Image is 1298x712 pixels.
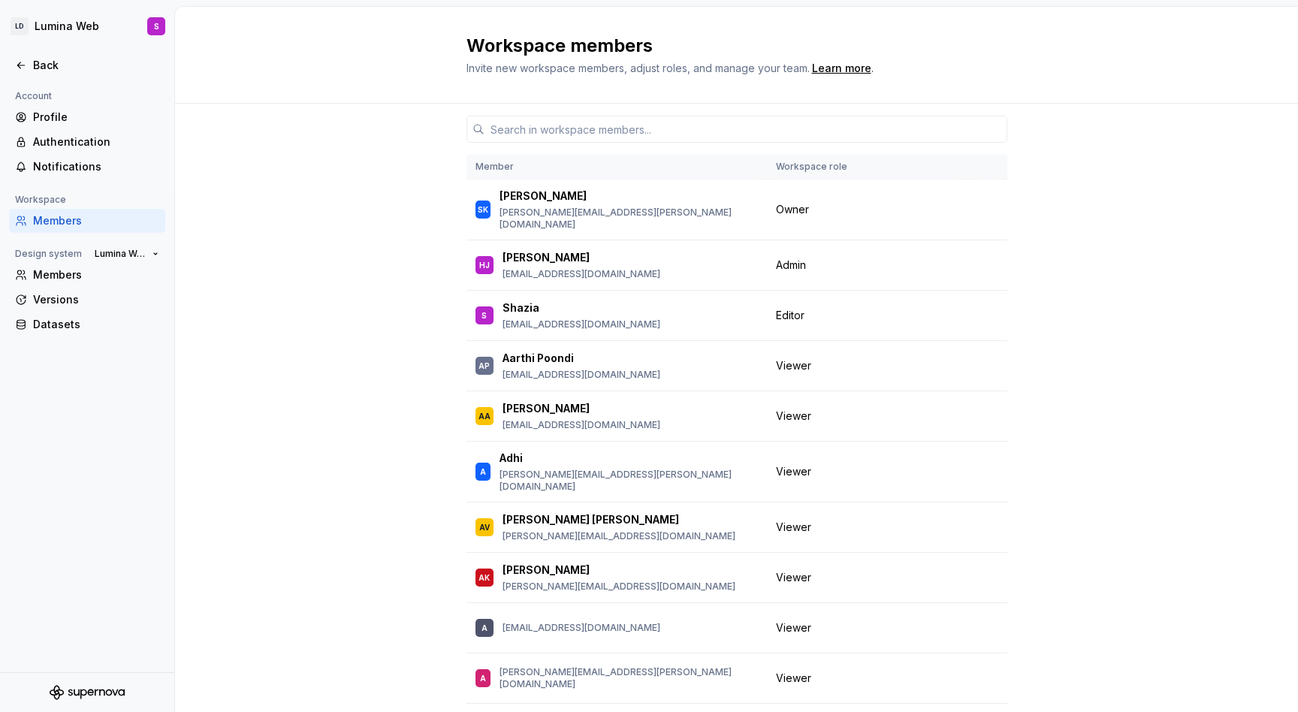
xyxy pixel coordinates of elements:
[503,512,679,527] p: [PERSON_NAME] [PERSON_NAME]
[776,308,804,323] span: Editor
[776,358,811,373] span: Viewer
[810,63,874,74] span: .
[9,312,165,336] a: Datasets
[9,105,165,129] a: Profile
[500,189,587,204] p: [PERSON_NAME]
[484,116,1007,143] input: Search in workspace members...
[9,245,88,263] div: Design system
[478,570,490,585] div: AK
[481,308,487,323] div: S
[478,202,488,217] div: SK
[776,570,811,585] span: Viewer
[33,317,159,332] div: Datasets
[11,17,29,35] div: LD
[479,258,490,273] div: HJ
[9,155,165,179] a: Notifications
[466,62,810,74] span: Invite new workspace members, adjust roles, and manage your team.
[9,209,165,233] a: Members
[478,409,491,424] div: AA
[503,318,660,330] p: [EMAIL_ADDRESS][DOMAIN_NAME]
[481,620,488,635] div: A
[9,263,165,287] a: Members
[503,268,660,280] p: [EMAIL_ADDRESS][DOMAIN_NAME]
[776,464,811,479] span: Viewer
[500,666,758,690] p: [PERSON_NAME][EMAIL_ADDRESS][PERSON_NAME][DOMAIN_NAME]
[776,620,811,635] span: Viewer
[33,267,159,282] div: Members
[500,207,758,231] p: [PERSON_NAME][EMAIL_ADDRESS][PERSON_NAME][DOMAIN_NAME]
[503,300,539,315] p: Shazia
[776,202,809,217] span: Owner
[776,409,811,424] span: Viewer
[503,401,590,416] p: [PERSON_NAME]
[503,351,574,366] p: Aarthi Poondi
[479,520,490,535] div: AV
[9,130,165,154] a: Authentication
[9,191,72,209] div: Workspace
[812,61,871,76] a: Learn more
[35,19,99,34] div: Lumina Web
[776,520,811,535] span: Viewer
[3,10,171,43] button: LDLumina WebS
[9,288,165,312] a: Versions
[466,34,989,58] h2: Workspace members
[480,464,486,479] div: A
[503,622,660,634] p: [EMAIL_ADDRESS][DOMAIN_NAME]
[466,155,767,180] th: Member
[503,581,735,593] p: [PERSON_NAME][EMAIL_ADDRESS][DOMAIN_NAME]
[478,358,490,373] div: AP
[33,292,159,307] div: Versions
[503,419,660,431] p: [EMAIL_ADDRESS][DOMAIN_NAME]
[33,58,159,73] div: Back
[767,155,968,180] th: Workspace role
[33,159,159,174] div: Notifications
[95,248,146,260] span: Lumina Web
[776,671,811,686] span: Viewer
[33,110,159,125] div: Profile
[33,134,159,149] div: Authentication
[33,213,159,228] div: Members
[154,20,159,32] div: S
[503,250,590,265] p: [PERSON_NAME]
[503,530,735,542] p: [PERSON_NAME][EMAIL_ADDRESS][DOMAIN_NAME]
[9,87,58,105] div: Account
[50,685,125,700] svg: Supernova Logo
[9,53,165,77] a: Back
[480,671,486,686] div: A
[503,563,590,578] p: [PERSON_NAME]
[503,369,660,381] p: [EMAIL_ADDRESS][DOMAIN_NAME]
[500,451,523,466] p: Adhi
[500,469,758,493] p: [PERSON_NAME][EMAIL_ADDRESS][PERSON_NAME][DOMAIN_NAME]
[776,258,806,273] span: Admin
